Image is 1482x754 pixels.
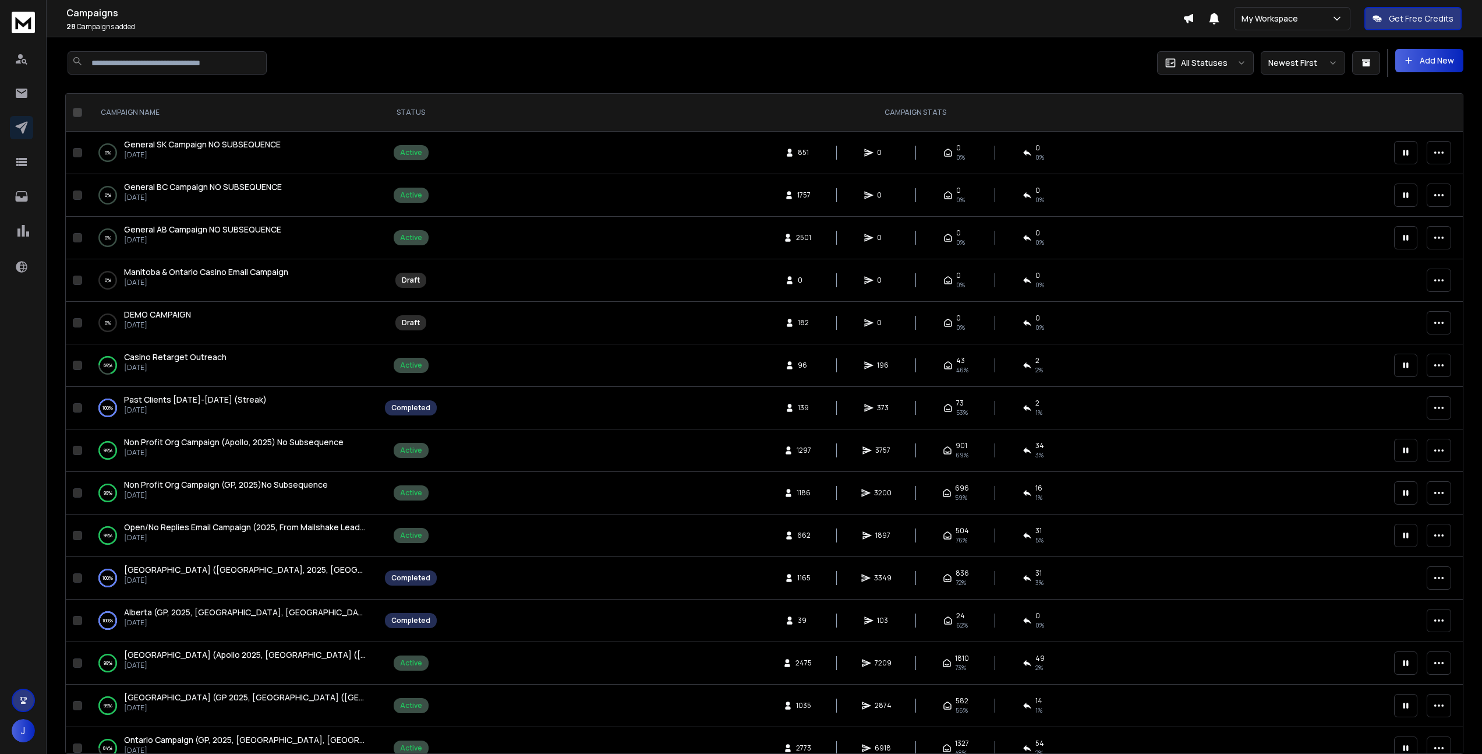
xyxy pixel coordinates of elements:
[1035,153,1044,162] span: 0%
[1389,13,1453,24] p: Get Free Credits
[124,320,191,330] p: [DATE]
[391,403,430,413] div: Completed
[124,491,328,500] p: [DATE]
[795,658,812,668] span: 2475
[955,493,967,502] span: 59 %
[1035,195,1044,205] span: 0%
[124,224,281,235] a: General AB Campaign NO SUBSEQUENCE
[87,302,378,344] td: 0%DEMO CAMPAIGN[DATE]
[102,572,113,584] p: 100 %
[1035,654,1045,663] span: 49
[66,22,1183,31] p: Campaigns added
[124,278,288,287] p: [DATE]
[1261,51,1345,75] button: Newest First
[877,403,889,413] span: 373
[1035,186,1040,195] span: 0
[955,484,969,493] span: 696
[87,174,378,217] td: 0%General BC Campaign NO SUBSEQUENCE[DATE]
[124,266,288,277] span: Manitoba & Ontario Casino Email Campaign
[877,361,889,370] span: 196
[956,696,968,706] span: 582
[87,259,378,302] td: 0%Manitoba & Ontario Casino Email Campaign[DATE]
[66,6,1183,20] h1: Campaigns
[956,271,961,280] span: 0
[877,233,889,242] span: 0
[124,564,366,576] a: [GEOGRAPHIC_DATA] ([GEOGRAPHIC_DATA], 2025, [GEOGRAPHIC_DATA], [GEOGRAPHIC_DATA], [GEOGRAPHIC_DAT...
[1035,739,1044,748] span: 54
[124,533,366,542] p: [DATE]
[956,323,965,332] span: 0%
[955,654,969,663] span: 1810
[1035,365,1043,375] span: 2 %
[402,318,420,327] div: Draft
[103,742,112,754] p: 84 %
[87,387,378,429] td: 100%Past Clients [DATE]-[DATE] (Streak)[DATE]
[877,616,889,625] span: 103
[124,394,267,405] span: Past Clients [DATE]-[DATE] (Streak)
[1035,696,1042,706] span: 14
[400,531,422,540] div: Active
[1035,663,1043,672] span: 2 %
[798,361,809,370] span: 96
[956,143,961,153] span: 0
[124,522,368,533] span: Open/No Replies Email Campaign (2025, From Mailshake Leads)
[400,701,422,710] div: Active
[1035,621,1044,630] span: 0 %
[124,734,366,746] a: Ontario Campaign (GP, 2025, [GEOGRAPHIC_DATA], [GEOGRAPHIC_DATA], [GEOGRAPHIC_DATA], [GEOGRAPHIC_...
[400,488,422,498] div: Active
[124,436,344,448] span: Non Profit Org Campaign (Apollo, 2025) No Subsequence
[956,356,965,365] span: 43
[874,573,892,583] span: 3349
[87,94,378,132] th: CAMPAIGN NAME
[444,94,1387,132] th: CAMPAIGN STATS
[956,535,967,545] span: 76 %
[104,700,112,711] p: 99 %
[956,578,966,587] span: 72 %
[1035,706,1042,715] span: 1 %
[124,703,366,713] p: [DATE]
[104,360,112,371] p: 69 %
[1035,323,1044,332] span: 0%
[797,488,811,498] span: 1186
[105,232,111,244] p: 0 %
[797,573,811,583] span: 1165
[124,649,366,661] a: [GEOGRAPHIC_DATA] (Apollo 2025, [GEOGRAPHIC_DATA] ([GEOGRAPHIC_DATA], [GEOGRAPHIC_DATA], [GEOGRAP...
[796,233,811,242] span: 2501
[124,649,1083,660] span: [GEOGRAPHIC_DATA] (Apollo 2025, [GEOGRAPHIC_DATA] ([GEOGRAPHIC_DATA], [GEOGRAPHIC_DATA], [GEOGRAP...
[104,487,112,499] p: 99 %
[105,317,111,329] p: 0 %
[124,139,281,150] span: General SK Campaign NO SUBSEQUENCE
[124,150,281,160] p: [DATE]
[378,94,444,132] th: STATUS
[124,692,366,703] a: [GEOGRAPHIC_DATA] (GP 2025, [GEOGRAPHIC_DATA] ([GEOGRAPHIC_DATA], [GEOGRAPHIC_DATA], [GEOGRAPHIC_...
[87,642,378,685] td: 99%[GEOGRAPHIC_DATA] (Apollo 2025, [GEOGRAPHIC_DATA] ([GEOGRAPHIC_DATA], [GEOGRAPHIC_DATA], [GEOG...
[400,446,422,455] div: Active
[12,719,35,742] button: J
[400,658,422,668] div: Active
[124,448,344,457] p: [DATE]
[1395,49,1463,72] button: Add New
[1035,143,1040,153] span: 0
[102,615,113,626] p: 100 %
[124,522,366,533] a: Open/No Replies Email Campaign (2025, From Mailshake Leads)
[124,734,780,745] span: Ontario Campaign (GP, 2025, [GEOGRAPHIC_DATA], [GEOGRAPHIC_DATA], [GEOGRAPHIC_DATA], [GEOGRAPHIC_...
[956,408,968,417] span: 53 %
[956,153,965,162] span: 0%
[400,148,422,157] div: Active
[1035,313,1040,323] span: 0
[956,569,969,578] span: 836
[1035,356,1039,365] span: 2
[124,309,191,320] a: DEMO CAMPAIGN
[875,701,892,710] span: 2874
[798,616,809,625] span: 39
[796,701,811,710] span: 1035
[1035,526,1042,535] span: 31
[955,663,966,672] span: 73 %
[877,148,889,157] span: 0
[400,191,422,200] div: Active
[956,280,965,290] span: 0%
[66,22,76,31] span: 28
